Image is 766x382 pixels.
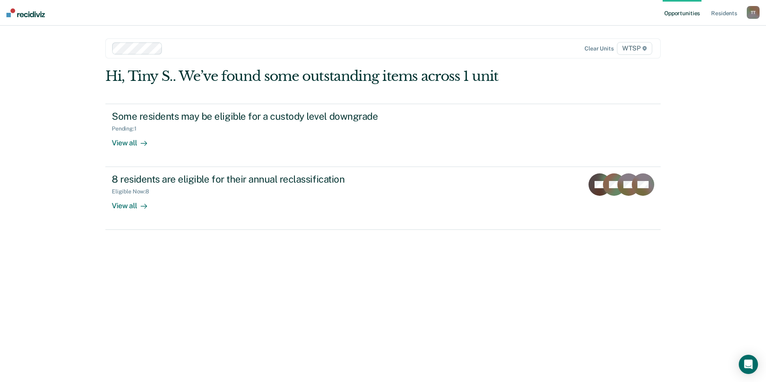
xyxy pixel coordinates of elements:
[105,104,661,167] a: Some residents may be eligible for a custody level downgradePending:1View all
[747,6,760,19] div: T T
[105,68,550,84] div: Hi, Tiny S.. We’ve found some outstanding items across 1 unit
[739,355,758,374] div: Open Intercom Messenger
[747,6,760,19] button: TT
[112,195,157,211] div: View all
[112,125,143,132] div: Pending : 1
[112,173,393,185] div: 8 residents are eligible for their annual reclassification
[112,132,157,147] div: View all
[585,45,614,52] div: Clear units
[617,42,652,55] span: WTSP
[112,188,155,195] div: Eligible Now : 8
[105,167,661,230] a: 8 residents are eligible for their annual reclassificationEligible Now:8View all
[6,8,45,17] img: Recidiviz
[112,111,393,122] div: Some residents may be eligible for a custody level downgrade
